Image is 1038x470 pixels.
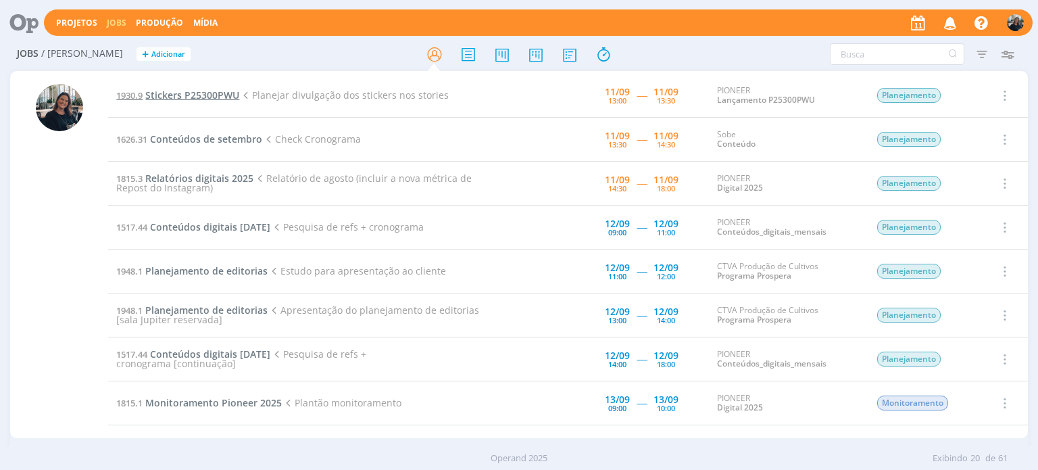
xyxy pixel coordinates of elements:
[637,352,647,365] span: -----
[653,87,678,97] div: 11/09
[103,18,130,28] button: Jobs
[116,348,270,360] a: 1517.44Conteúdos digitais [DATE]
[608,273,626,280] div: 11:00
[717,262,856,281] div: CTVA Produção de Cultivos
[116,348,147,360] span: 1517.44
[657,97,675,104] div: 13:30
[717,314,791,325] a: Programa Prospera
[657,185,675,192] div: 18:00
[877,396,948,410] span: Monitoramento
[653,131,678,141] div: 11/09
[145,89,239,101] span: Stickers P25300PWU
[717,402,763,413] a: Digital 2025
[717,306,856,325] div: CTVA Produção de Cultivos
[189,18,222,28] button: Mídia
[717,270,791,281] a: Programa Prospera
[637,396,647,409] span: -----
[717,174,856,193] div: PIONEER
[608,229,626,236] div: 09:00
[151,50,185,59] span: Adicionar
[637,177,647,189] span: -----
[717,350,856,369] div: PIONEER
[268,264,445,277] span: Estudo para apresentação ao cliente
[653,175,678,185] div: 11/09
[998,452,1008,465] span: 61
[637,264,647,277] span: -----
[52,18,101,28] button: Projetos
[56,17,97,28] a: Projetos
[116,304,143,316] span: 1948.1
[970,452,980,465] span: 20
[657,404,675,412] div: 10:00
[116,89,143,101] span: 1930.9
[717,218,856,237] div: PIONEER
[136,17,183,28] a: Produção
[608,360,626,368] div: 14:00
[653,351,678,360] div: 12/09
[657,273,675,280] div: 12:00
[116,172,253,185] a: 1815.3Relatórios digitais 2025
[877,308,941,323] span: Planejamento
[270,220,423,233] span: Pesquisa de refs + cronograma
[608,316,626,324] div: 13:00
[608,404,626,412] div: 09:00
[116,304,478,326] span: Apresentação do planejamento de editorias [sala Jupiter reservada]
[605,351,630,360] div: 12/09
[262,133,360,145] span: Check Cronograma
[717,182,763,193] a: Digital 2025
[717,394,856,413] div: PIONEER
[1006,11,1024,34] button: M
[17,48,39,60] span: Jobs
[657,141,675,148] div: 14:30
[142,47,149,62] span: +
[282,396,401,409] span: Plantão monitoramento
[116,221,147,233] span: 1517.44
[877,220,941,235] span: Planejamento
[653,307,678,316] div: 12/09
[657,360,675,368] div: 18:00
[717,94,815,105] a: Lançamento P25300PWU
[116,220,270,233] a: 1517.44Conteúdos digitais [DATE]
[116,265,143,277] span: 1948.1
[193,17,218,28] a: Mídia
[605,131,630,141] div: 11/09
[717,138,756,149] a: Conteúdo
[605,395,630,404] div: 13/09
[150,220,270,233] span: Conteúdos digitais [DATE]
[653,219,678,229] div: 12/09
[116,304,268,316] a: 1948.1Planejamento de editorias
[145,396,282,409] span: Monitoramento Pioneer 2025
[116,172,471,194] span: Relatório de agosto (incluir a nova métrica de Repost do Instagram)
[239,89,448,101] span: Planejar divulgação dos stickers nos stories
[605,175,630,185] div: 11/09
[150,133,262,145] span: Conteúdos de setembro
[116,396,282,409] a: 1815.1Monitoramento Pioneer 2025
[608,141,626,148] div: 13:30
[605,219,630,229] div: 12/09
[137,47,191,62] button: +Adicionar
[116,348,366,370] span: Pesquisa de refs + cronograma [continuação]
[637,89,647,101] span: -----
[605,307,630,316] div: 12/09
[608,97,626,104] div: 13:00
[605,87,630,97] div: 11/09
[877,132,941,147] span: Planejamento
[933,452,968,465] span: Exibindo
[145,264,268,277] span: Planejamento de editorias
[717,130,856,149] div: Sobe
[653,395,678,404] div: 13/09
[116,397,143,409] span: 1815.1
[132,18,187,28] button: Produção
[877,264,941,279] span: Planejamento
[116,172,143,185] span: 1815.3
[657,229,675,236] div: 11:00
[107,17,126,28] a: Jobs
[877,352,941,367] span: Planejamento
[150,348,270,360] span: Conteúdos digitais [DATE]
[657,316,675,324] div: 14:00
[830,43,964,65] input: Busca
[41,48,123,60] span: / [PERSON_NAME]
[717,86,856,105] div: PIONEER
[717,358,826,369] a: Conteúdos_digitais_mensais
[877,88,941,103] span: Planejamento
